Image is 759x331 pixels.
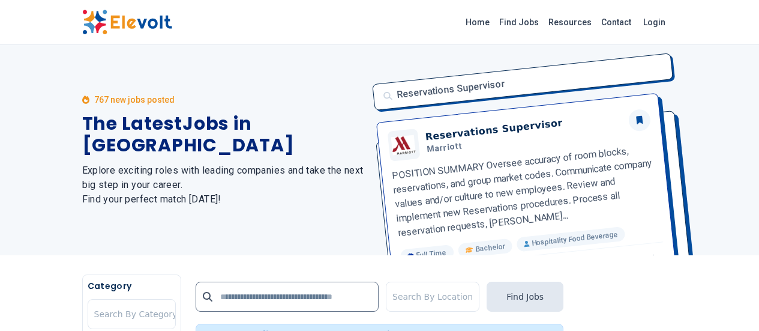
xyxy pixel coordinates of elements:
img: Elevolt [82,10,172,35]
a: Home [461,13,494,32]
h2: Explore exciting roles with leading companies and take the next big step in your career. Find you... [82,163,365,207]
h1: The Latest Jobs in [GEOGRAPHIC_DATA] [82,113,365,156]
p: 767 new jobs posted [94,94,175,106]
h5: Category [88,280,176,292]
a: Contact [596,13,636,32]
button: Find Jobs [487,282,563,312]
a: Find Jobs [494,13,544,32]
a: Login [636,10,673,34]
a: Resources [544,13,596,32]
